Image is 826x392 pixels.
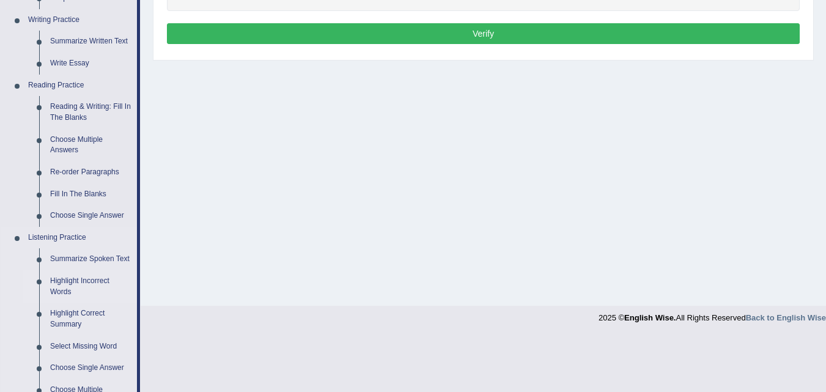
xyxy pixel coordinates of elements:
a: Highlight Correct Summary [45,303,137,335]
strong: English Wise. [624,313,676,322]
button: Verify [167,23,800,44]
div: 2025 © All Rights Reserved [599,306,826,324]
a: Summarize Spoken Text [45,248,137,270]
a: Summarize Written Text [45,31,137,53]
a: Select Missing Word [45,336,137,358]
a: Reading Practice [23,75,137,97]
a: Write Essay [45,53,137,75]
a: Choose Single Answer [45,357,137,379]
a: Writing Practice [23,9,137,31]
a: Re-order Paragraphs [45,161,137,183]
a: Fill In The Blanks [45,183,137,205]
a: Choose Single Answer [45,205,137,227]
a: Choose Multiple Answers [45,129,137,161]
a: Reading & Writing: Fill In The Blanks [45,96,137,128]
a: Back to English Wise [746,313,826,322]
a: Highlight Incorrect Words [45,270,137,303]
a: Listening Practice [23,227,137,249]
